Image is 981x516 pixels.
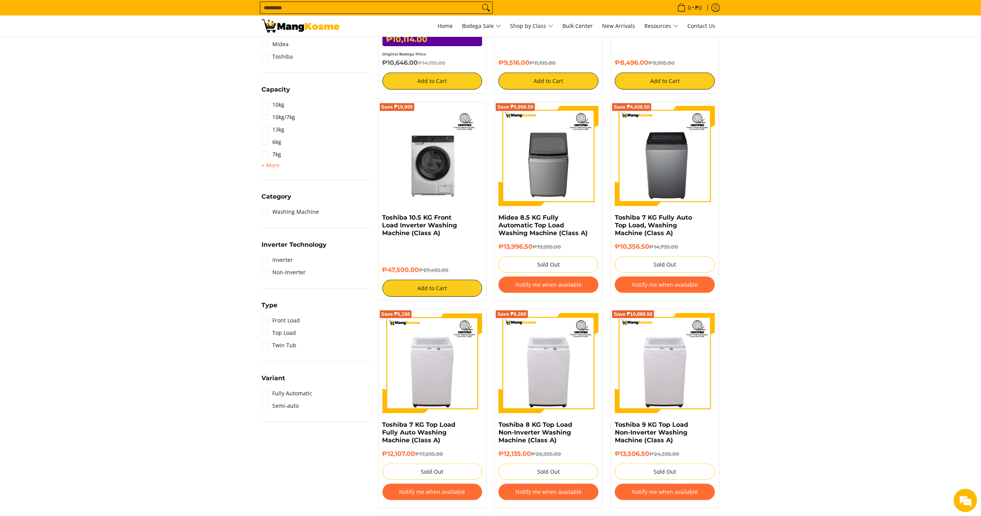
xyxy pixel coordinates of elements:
[262,242,327,248] span: Inverter Technology
[382,52,427,56] small: Original Bodega Price:
[382,484,483,500] button: Notify me when available
[615,313,715,413] img: Toshiba 9 KG Top Load Non-Inverter Washing Machine (Class A)
[262,111,296,123] a: 10kg/7kg
[462,21,501,31] span: Bodega Sale
[262,339,297,352] a: Twin Tub
[262,302,278,308] span: Type
[262,162,280,168] span: + More
[497,105,533,109] span: Save ₱5,998.50
[615,106,715,206] img: Toshiba 7 KG Fully Auto Top Load, Washing Machine (Class A)
[498,214,588,237] a: Midea 8.5 KG Fully Automatic Top Load Washing Machine (Class A)
[602,22,635,29] span: New Arrivals
[497,312,526,317] span: Save ₱8,260
[262,123,285,136] a: 13kg
[262,375,285,387] summary: Open
[262,266,306,279] a: Non-Inverter
[415,451,443,457] del: ₱17,295.00
[533,244,561,250] del: ₱19,995.00
[381,105,413,109] span: Save ₱19,995
[382,33,483,46] h6: ₱10,114.00
[531,451,561,457] del: ₱20,395.00
[649,244,678,250] del: ₱14,795.00
[498,313,599,413] img: Toshiba 8 KG Top Load Non-Inverter Washing Machine (Class A)
[347,16,720,36] nav: Main Menu
[262,302,278,314] summary: Open
[262,194,292,206] summary: Open
[615,73,715,90] button: Add to Cart
[438,22,453,29] span: Home
[559,16,597,36] a: Bulk Center
[262,314,300,327] a: Front Load
[563,22,593,29] span: Bulk Center
[675,3,704,12] span: •
[458,16,505,36] a: Bodega Sale
[382,266,483,274] h6: ₱47,500.00
[641,16,682,36] a: Resources
[498,73,599,90] button: Add to Cart
[498,421,572,444] a: Toshiba 8 KG Top Load Non-Inverter Washing Machine (Class A)
[615,256,715,273] button: Sold Out
[498,106,599,206] img: Midea 8.5 KG Fully Automatic Top Load Washing Machine (Class A)
[498,277,599,293] button: Notify me when available
[382,280,483,297] button: Add to Cart
[684,16,720,36] a: Contact Us
[688,22,716,29] span: Contact Us
[498,243,599,251] h6: ₱13,996.50
[382,73,483,90] button: Add to Cart
[262,87,291,93] span: Capacity
[382,313,483,413] img: Toshiba 7 KG Top Load Fully Auto Washing Machine (Class A)
[615,450,715,458] h6: ₱13,506.50
[649,451,679,457] del: ₱24,395.00
[262,194,292,200] span: Category
[615,243,715,251] h6: ₱10,356.50
[498,59,599,67] h6: ₱9,516.00
[262,148,282,161] a: 7kg
[262,161,280,170] summary: Open
[498,484,599,500] button: Notify me when available
[687,5,692,10] span: 0
[262,387,313,400] a: Fully Automatic
[615,484,715,500] button: Notify me when available
[381,312,410,317] span: Save ₱5,188
[694,5,703,10] span: ₱0
[262,136,282,148] a: 6kg
[615,421,688,444] a: Toshiba 9 KG Top Load Non-Inverter Washing Machine (Class A)
[480,2,492,14] button: Search
[262,206,319,218] a: Washing Machine
[614,312,652,317] span: Save ₱10,888.50
[382,106,483,206] img: Toshiba 10.5 KG Front Load Inverter Washing Machine (Class A)
[262,99,285,111] a: 10kg
[434,16,457,36] a: Home
[382,450,483,458] h6: ₱12,107.00
[648,60,675,66] del: ₱9,995.00
[615,277,715,293] button: Notify me when available
[262,242,327,254] summary: Open
[529,60,555,66] del: ₱11,195.00
[262,50,293,63] a: Toshiba
[262,87,291,99] summary: Open
[614,105,650,109] span: Save ₱4,438.50
[262,19,339,33] img: Washing Machines l Mang Kosme: Home Appliances Warehouse Sale Partner
[262,327,296,339] a: Top Load
[382,214,457,237] a: Toshiba 10.5 KG Front Load Inverter Washing Machine (Class A)
[382,59,483,67] h6: ₱10,646.00
[498,450,599,458] h6: ₱12,135.00
[615,59,715,67] h6: ₱8,496.00
[498,464,599,480] button: Sold Out
[262,38,289,50] a: Midea
[382,421,456,444] a: Toshiba 7 KG Top Load Fully Auto Washing Machine (Class A)
[510,21,554,31] span: Shop by Class
[507,16,557,36] a: Shop by Class
[615,214,692,237] a: Toshiba 7 KG Fully Auto Top Load, Washing Machine (Class A)
[262,375,285,381] span: Variant
[262,254,293,266] a: Inverter
[645,21,678,31] span: Resources
[382,464,483,480] button: Sold Out
[262,400,299,412] a: Semi-auto
[498,256,599,273] button: Sold Out
[419,267,449,273] del: ₱67,495.00
[615,464,715,480] button: Sold Out
[418,60,446,66] del: ₱14,195.00
[599,16,639,36] a: New Arrivals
